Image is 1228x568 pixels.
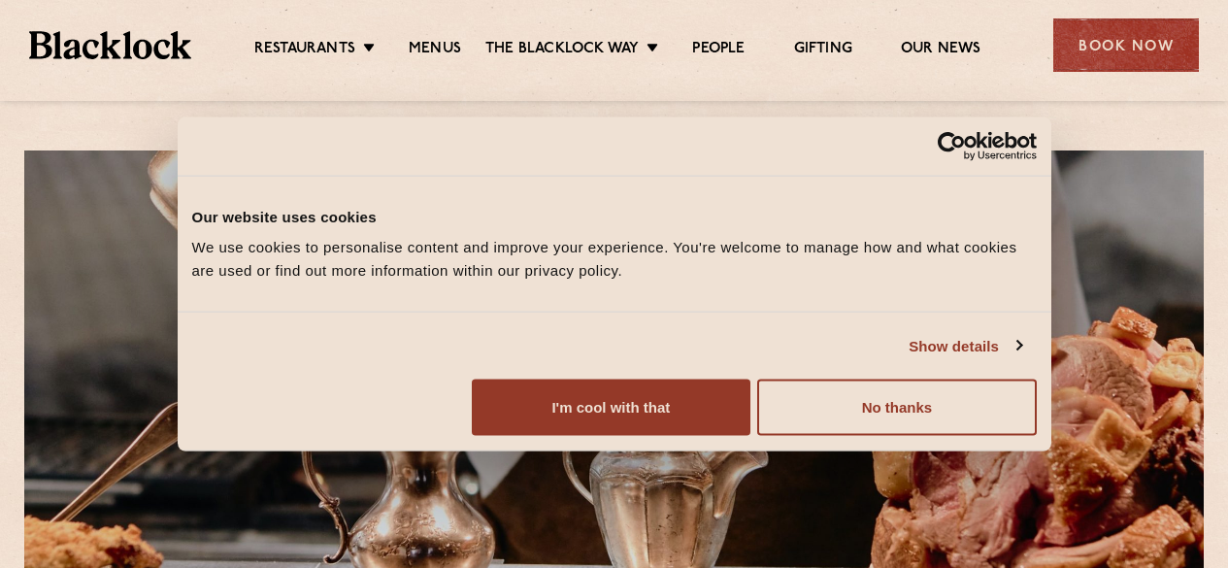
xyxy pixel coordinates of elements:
div: Book Now [1053,18,1199,72]
a: Gifting [794,40,852,61]
a: The Blacklock Way [485,40,639,61]
a: People [692,40,745,61]
a: Our News [901,40,981,61]
div: Our website uses cookies [192,205,1037,228]
button: I'm cool with that [472,380,750,436]
button: No thanks [757,380,1036,436]
a: Menus [409,40,461,61]
a: Restaurants [254,40,355,61]
img: BL_Textured_Logo-footer-cropped.svg [29,31,191,58]
a: Show details [909,334,1021,357]
a: Usercentrics Cookiebot - opens in a new window [867,131,1037,160]
div: We use cookies to personalise content and improve your experience. You're welcome to manage how a... [192,236,1037,283]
